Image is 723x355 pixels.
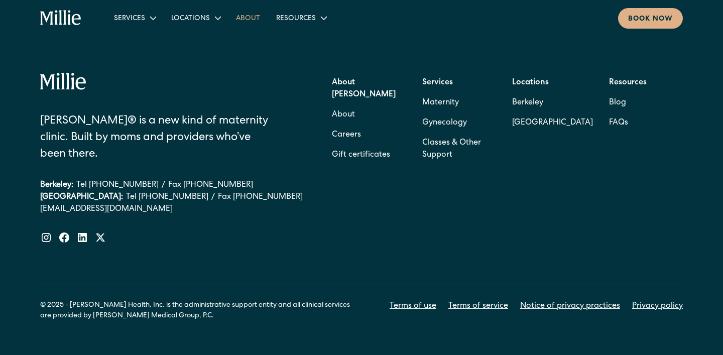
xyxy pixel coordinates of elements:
strong: About [PERSON_NAME] [332,79,396,99]
a: Careers [332,125,361,145]
a: Fax [PHONE_NUMBER] [218,191,303,203]
div: / [162,179,165,191]
a: Gynecology [422,113,467,133]
a: Gift certificates [332,145,390,165]
div: Book now [628,14,673,25]
a: [GEOGRAPHIC_DATA] [512,113,593,133]
div: Berkeley: [40,179,73,191]
a: Tel [PHONE_NUMBER] [76,179,159,191]
div: Locations [163,10,228,26]
strong: Services [422,79,453,87]
div: © 2025 - [PERSON_NAME] Health, Inc. is the administrative support entity and all clinical service... [40,300,361,321]
a: home [40,10,82,26]
a: Privacy policy [632,300,683,312]
a: FAQs [609,113,628,133]
div: Resources [268,10,334,26]
a: Terms of use [390,300,436,312]
a: Notice of privacy practices [520,300,620,312]
div: / [211,191,215,203]
a: Book now [618,8,683,29]
a: Maternity [422,93,459,113]
a: Fax [PHONE_NUMBER] [168,179,253,191]
strong: Locations [512,79,549,87]
div: [GEOGRAPHIC_DATA]: [40,191,123,203]
div: Resources [276,14,316,24]
a: Berkeley [512,93,593,113]
a: About [332,105,355,125]
a: [EMAIL_ADDRESS][DOMAIN_NAME] [40,203,303,215]
strong: Resources [609,79,647,87]
a: Blog [609,93,626,113]
div: Services [106,10,163,26]
div: Locations [171,14,210,24]
a: Tel [PHONE_NUMBER] [126,191,208,203]
a: About [228,10,268,26]
div: [PERSON_NAME]® is a new kind of maternity clinic. Built by moms and providers who’ve been there. [40,113,277,163]
a: Classes & Other Support [422,133,496,165]
a: Terms of service [448,300,508,312]
div: Services [114,14,145,24]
